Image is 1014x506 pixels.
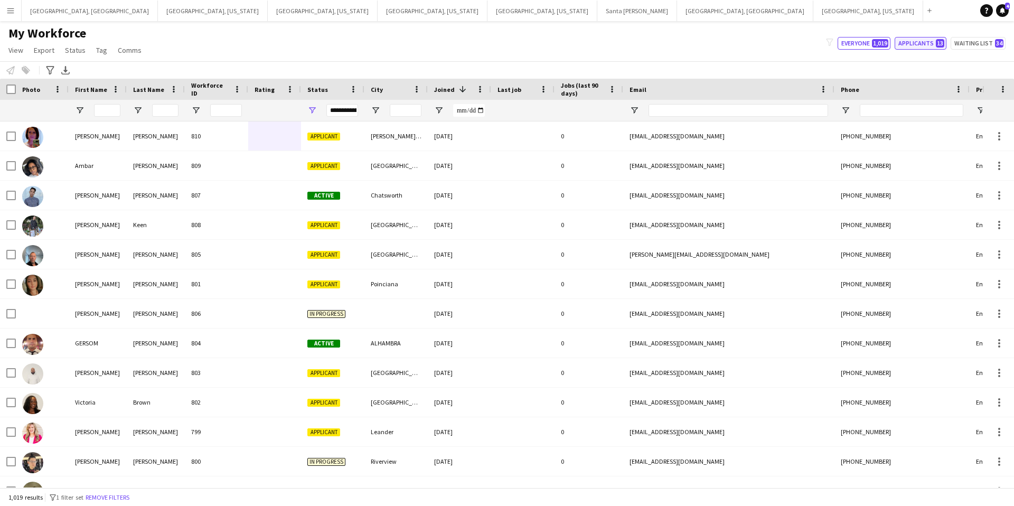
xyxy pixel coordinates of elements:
[555,299,623,328] div: 0
[364,329,428,358] div: ALHAMBRA
[630,106,639,115] button: Open Filter Menu
[995,39,1003,48] span: 34
[555,121,623,151] div: 0
[390,104,421,117] input: City Filter Input
[22,86,40,93] span: Photo
[555,417,623,446] div: 0
[428,240,491,269] div: [DATE]
[127,388,185,417] div: Brown
[364,447,428,476] div: Riverview
[69,240,127,269] div: [PERSON_NAME]
[127,299,185,328] div: [PERSON_NAME]
[838,37,890,50] button: Everyone1,019
[185,329,248,358] div: 804
[127,269,185,298] div: [PERSON_NAME]
[677,1,813,21] button: [GEOGRAPHIC_DATA], [GEOGRAPHIC_DATA]
[378,1,487,21] button: [GEOGRAPHIC_DATA], [US_STATE]
[127,240,185,269] div: [PERSON_NAME]
[597,1,677,21] button: Santa [PERSON_NAME]
[185,299,248,328] div: 806
[22,334,43,355] img: GERSOM GAMEZ
[127,358,185,387] div: [PERSON_NAME]
[364,210,428,239] div: [GEOGRAPHIC_DATA]
[623,240,834,269] div: [PERSON_NAME][EMAIL_ADDRESS][DOMAIN_NAME]
[94,104,120,117] input: First Name Filter Input
[307,428,340,436] span: Applicant
[428,151,491,180] div: [DATE]
[428,417,491,446] div: [DATE]
[127,447,185,476] div: [PERSON_NAME]
[34,45,54,55] span: Export
[83,492,132,503] button: Remove filters
[22,363,43,385] img: Marcus Cobbs
[630,86,646,93] span: Email
[22,393,43,414] img: Victoria Brown
[1005,3,1010,10] span: 4
[623,476,834,505] div: [EMAIL_ADDRESS][DOMAIN_NAME]
[69,476,127,505] div: Ziya
[307,133,340,140] span: Applicant
[185,121,248,151] div: 810
[555,388,623,417] div: 0
[555,329,623,358] div: 0
[127,121,185,151] div: [PERSON_NAME]
[364,388,428,417] div: [GEOGRAPHIC_DATA]
[8,25,86,41] span: My Workforce
[976,106,985,115] button: Open Filter Menu
[92,43,111,57] a: Tag
[364,121,428,151] div: [PERSON_NAME][DEMOGRAPHIC_DATA]
[127,210,185,239] div: Keen
[185,240,248,269] div: 805
[307,340,340,348] span: Active
[185,151,248,180] div: 809
[976,86,997,93] span: Profile
[428,476,491,505] div: [DATE]
[895,37,946,50] button: Applicants13
[152,104,179,117] input: Last Name Filter Input
[307,162,340,170] span: Applicant
[834,151,970,180] div: [PHONE_NUMBER]
[133,106,143,115] button: Open Filter Menu
[834,121,970,151] div: [PHONE_NUMBER]
[22,156,43,177] img: Ambar Rodriguez
[210,104,242,117] input: Workforce ID Filter Input
[623,388,834,417] div: [EMAIL_ADDRESS][DOMAIN_NAME]
[59,64,72,77] app-action-btn: Export XLSX
[61,43,90,57] a: Status
[69,447,127,476] div: [PERSON_NAME]
[307,399,340,407] span: Applicant
[555,476,623,505] div: 0
[22,127,43,148] img: Cynthia Pattison
[69,358,127,387] div: [PERSON_NAME]
[834,240,970,269] div: [PHONE_NUMBER]
[22,186,43,207] img: Jayson Ames
[996,4,1009,17] a: 4
[371,106,380,115] button: Open Filter Menu
[191,81,229,97] span: Workforce ID
[364,269,428,298] div: Poinciana
[69,299,127,328] div: [PERSON_NAME]
[364,240,428,269] div: [GEOGRAPHIC_DATA]
[834,269,970,298] div: [PHONE_NUMBER]
[623,299,834,328] div: [EMAIL_ADDRESS][DOMAIN_NAME]
[75,106,84,115] button: Open Filter Menu
[371,86,383,93] span: City
[307,251,340,259] span: Applicant
[623,151,834,180] div: [EMAIL_ADDRESS][DOMAIN_NAME]
[834,299,970,328] div: [PHONE_NUMBER]
[623,358,834,387] div: [EMAIL_ADDRESS][DOMAIN_NAME]
[428,299,491,328] div: [DATE]
[307,310,345,318] span: In progress
[428,447,491,476] div: [DATE]
[307,86,328,93] span: Status
[69,151,127,180] div: Ambar
[69,417,127,446] div: [PERSON_NAME]
[834,417,970,446] div: [PHONE_NUMBER]
[561,81,604,97] span: Jobs (last 90 days)
[307,106,317,115] button: Open Filter Menu
[185,358,248,387] div: 803
[623,329,834,358] div: [EMAIL_ADDRESS][DOMAIN_NAME]
[555,240,623,269] div: 0
[813,1,923,21] button: [GEOGRAPHIC_DATA], [US_STATE]
[65,45,86,55] span: Status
